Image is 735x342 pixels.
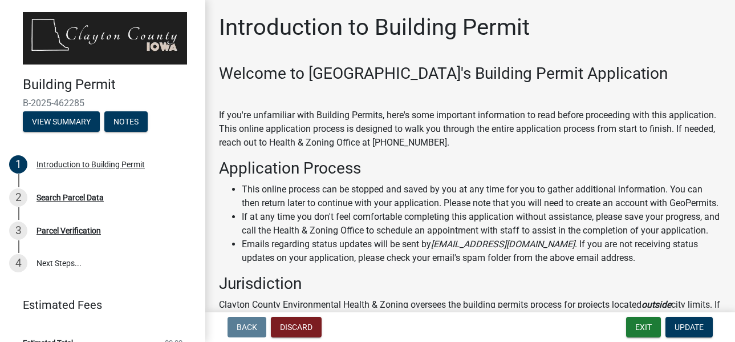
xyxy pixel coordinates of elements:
h1: Introduction to Building Permit [219,14,530,41]
h3: Jurisdiction [219,274,721,293]
wm-modal-confirm: Notes [104,118,148,127]
div: 4 [9,254,27,272]
span: B-2025-462285 [23,98,182,108]
li: Emails regarding status updates will be sent by . If you are not receiving status updates on your... [242,238,721,265]
div: 2 [9,188,27,207]
h3: Application Process [219,159,721,178]
button: Exit [626,317,661,337]
strong: outside [641,299,671,310]
div: Introduction to Building Permit [36,160,145,168]
p: If you're unfamiliar with Building Permits, here's some important information to read before proc... [219,108,721,150]
button: Discard [271,317,322,337]
img: Clayton County, Iowa [23,12,187,65]
li: This online process can be stopped and saved by you at any time for you to gather additional info... [242,183,721,210]
div: Search Parcel Data [36,194,104,202]
button: Back [228,317,266,337]
i: [EMAIL_ADDRESS][DOMAIN_NAME] [431,239,575,250]
a: Estimated Fees [9,293,187,316]
span: Back [237,323,257,332]
h4: Building Permit [23,77,196,93]
div: 1 [9,155,27,174]
h3: Welcome to [GEOGRAPHIC_DATA]'s Building Permit Application [219,64,721,83]
li: If at any time you don't feel comfortable completing this application without assistance, please ... [242,210,721,238]
button: Update [665,317,713,337]
span: Update [675,323,704,332]
wm-modal-confirm: Summary [23,118,100,127]
button: Notes [104,111,148,132]
div: Parcel Verification [36,227,101,235]
button: View Summary [23,111,100,132]
div: 3 [9,222,27,240]
p: Clayton County Environmental Health & Zoning oversees the building permits process for projects l... [219,298,721,325]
